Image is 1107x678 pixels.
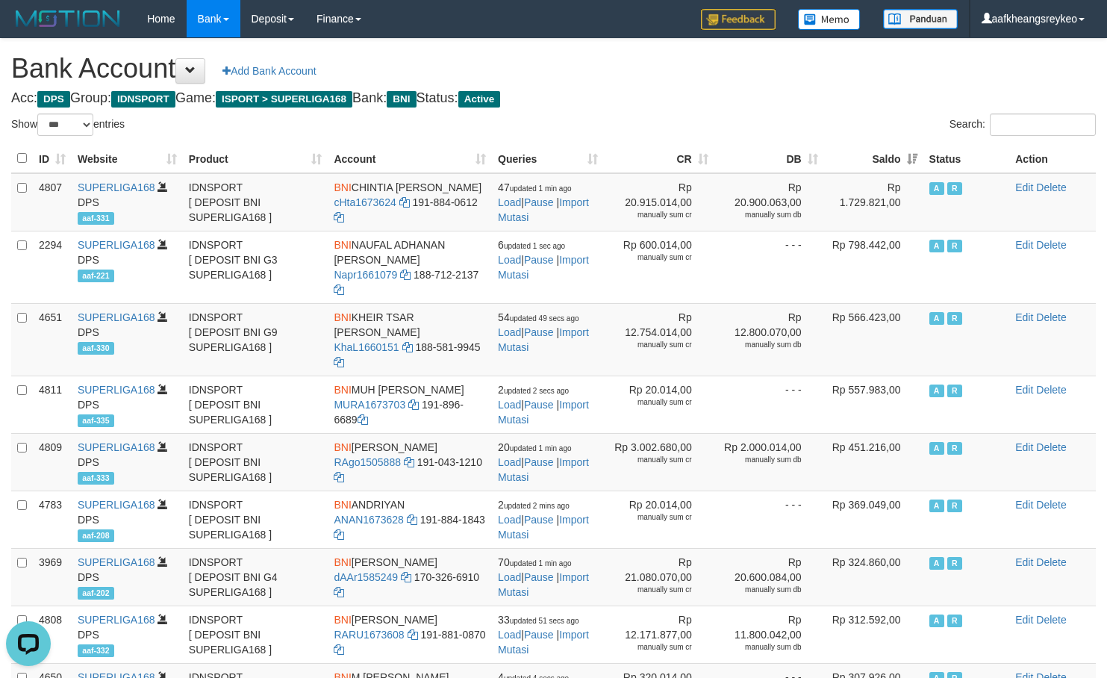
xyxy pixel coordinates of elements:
a: Pause [524,514,554,526]
a: SUPERLIGA168 [78,181,155,193]
td: Rp 20.014,00 [604,491,714,548]
a: Copy 1887122137 to clipboard [334,284,344,296]
span: Active [929,312,944,325]
a: Copy Napr1661079 to clipboard [400,269,411,281]
div: manually sum cr [610,585,692,595]
td: Rp 20.915.014,00 [604,173,714,231]
span: updated 2 mins ago [504,502,570,510]
span: updated 49 secs ago [510,314,579,323]
span: 2 [498,499,570,511]
span: aaf-221 [78,270,114,282]
label: Search: [949,113,1096,136]
th: Action [1009,144,1096,173]
td: MUH [PERSON_NAME] 191-896-6689 [328,376,492,433]
span: aaf-333 [78,472,114,485]
a: Delete [1036,441,1066,453]
span: 33 [498,614,579,626]
span: BNI [334,556,351,568]
td: Rp 2.000.014,00 [714,433,824,491]
span: Active [929,500,944,512]
span: 6 [498,239,565,251]
a: Edit [1015,441,1033,453]
a: SUPERLIGA168 [78,499,155,511]
td: ANDRIYAN 191-884-1843 [328,491,492,548]
th: ID: activate to sort column ascending [33,144,72,173]
a: SUPERLIGA168 [78,441,155,453]
span: BNI [334,441,351,453]
a: Copy RAgo1505888 to clipboard [404,456,414,468]
a: SUPERLIGA168 [78,614,155,626]
td: IDNSPORT [ DEPOSIT BNI G4 SUPERLIGA168 ] [183,548,328,606]
th: DB: activate to sort column ascending [714,144,824,173]
a: Pause [524,629,554,641]
a: Import Mutasi [498,514,589,541]
td: Rp 20.600.084,00 [714,548,824,606]
span: BNI [334,181,351,193]
td: DPS [72,376,183,433]
a: Delete [1036,311,1066,323]
td: Rp 20.014,00 [604,376,714,433]
a: Delete [1036,384,1066,396]
td: DPS [72,231,183,303]
a: Copy ANAN1673628 to clipboard [407,514,417,526]
a: Pause [524,326,554,338]
span: 47 [498,181,571,193]
span: BNI [387,91,416,108]
th: Account: activate to sort column ascending [328,144,492,173]
td: IDNSPORT [ DEPOSIT BNI G9 SUPERLIGA168 ] [183,303,328,376]
td: DPS [72,491,183,548]
a: Import Mutasi [498,254,589,281]
td: Rp 369.049,00 [824,491,923,548]
span: updated 2 secs ago [504,387,569,395]
a: Copy 1885819945 to clipboard [334,356,344,368]
span: BNI [334,239,351,251]
a: SUPERLIGA168 [78,556,155,568]
td: DPS [72,606,183,663]
span: 70 [498,556,571,568]
a: Copy 1703266910 to clipboard [334,586,344,598]
label: Show entries [11,113,125,136]
td: Rp 1.729.821,00 [824,173,923,231]
a: Pause [524,196,554,208]
span: aaf-331 [78,212,114,225]
a: Delete [1036,499,1066,511]
span: aaf-332 [78,644,114,657]
td: DPS [72,303,183,376]
select: Showentries [37,113,93,136]
a: Load [498,326,521,338]
button: Open LiveChat chat widget [6,6,51,51]
a: Edit [1015,311,1033,323]
a: Delete [1036,614,1066,626]
span: Running [947,500,962,512]
div: manually sum db [720,455,802,465]
div: manually sum cr [610,642,692,653]
td: IDNSPORT [ DEPOSIT BNI SUPERLIGA168 ] [183,173,328,231]
a: Copy 1918810870 to clipboard [334,644,344,656]
img: MOTION_logo.png [11,7,125,30]
span: aaf-202 [78,587,114,600]
a: Napr1661079 [334,269,397,281]
td: Rp 11.800.042,00 [714,606,824,663]
span: Running [947,615,962,627]
span: BNI [334,499,351,511]
a: RARU1673608 [334,629,404,641]
td: IDNSPORT [ DEPOSIT BNI SUPERLIGA168 ] [183,606,328,663]
span: updated 1 min ago [510,444,572,452]
a: Delete [1036,239,1066,251]
span: aaf-208 [78,529,114,542]
a: Load [498,456,521,468]
div: manually sum db [720,210,802,220]
a: Delete [1036,181,1066,193]
span: BNI [334,614,351,626]
a: Copy MURA1673703 to clipboard [408,399,419,411]
td: KHEIR TSAR [PERSON_NAME] 188-581-9945 [328,303,492,376]
a: Edit [1015,181,1033,193]
td: - - - [714,231,824,303]
a: Import Mutasi [498,456,589,483]
td: 4809 [33,433,72,491]
span: Active [929,442,944,455]
h1: Bank Account [11,54,1096,84]
span: Running [947,442,962,455]
span: Active [929,182,944,195]
a: KhaL1660151 [334,341,399,353]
